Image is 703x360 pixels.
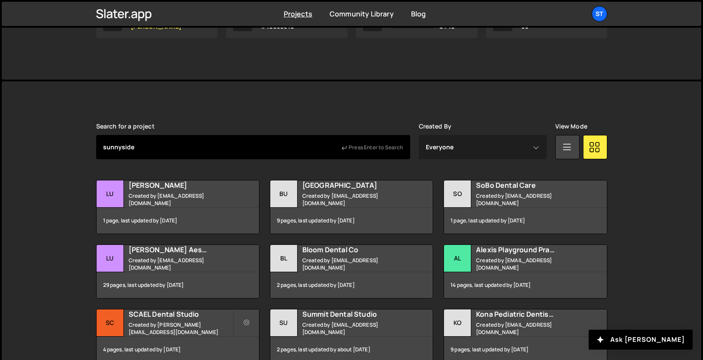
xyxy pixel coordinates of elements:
[444,244,607,299] a: Al Alexis Playground Practice Created by [EMAIL_ADDRESS][DOMAIN_NAME] 14 pages, last updated by [...
[97,208,259,234] div: 1 page, last updated by [DATE]
[270,180,298,208] div: Bu
[444,180,471,208] div: So
[97,245,124,272] div: Lu
[129,321,233,336] small: Created by [PERSON_NAME][EMAIL_ADDRESS][DOMAIN_NAME]
[270,180,433,234] a: Bu [GEOGRAPHIC_DATA] Created by [EMAIL_ADDRESS][DOMAIN_NAME] 9 pages, last updated by [DATE]
[129,180,233,190] h2: [PERSON_NAME]
[419,123,452,130] label: Created By
[302,180,407,190] h2: [GEOGRAPHIC_DATA]
[131,23,182,30] p: [PERSON_NAME]
[444,272,606,298] div: 14 pages, last updated by [DATE]
[349,144,403,151] span: Press Enter to Search
[270,309,298,337] div: Su
[270,245,298,272] div: Bl
[302,192,407,207] small: Created by [EMAIL_ADDRESS][DOMAIN_NAME]
[521,23,563,30] p: 65
[476,192,580,207] small: Created by [EMAIL_ADDRESS][DOMAIN_NAME]
[444,180,607,234] a: So SoBo Dental Care Created by [EMAIL_ADDRESS][DOMAIN_NAME] 1 page, last updated by [DATE]
[270,208,433,234] div: 9 pages, last updated by [DATE]
[444,309,471,337] div: Ko
[129,245,233,254] h2: [PERSON_NAME] Aesthetic
[97,309,124,337] div: SC
[302,321,407,336] small: Created by [EMAIL_ADDRESS][DOMAIN_NAME]
[270,244,433,299] a: Bl Bloom Dental Co Created by [EMAIL_ADDRESS][DOMAIN_NAME] 2 pages, last updated by [DATE]
[261,23,294,30] p: #10033310
[444,245,471,272] div: Al
[330,9,394,19] a: Community Library
[589,330,693,350] button: Ask [PERSON_NAME]
[302,309,407,319] h2: Summit Dental Studio
[97,180,124,208] div: Lu
[476,180,580,190] h2: SoBo Dental Care
[129,192,233,207] small: Created by [EMAIL_ADDRESS][DOMAIN_NAME]
[270,272,433,298] div: 2 pages, last updated by [DATE]
[97,272,259,298] div: 29 pages, last updated by [DATE]
[444,208,606,234] div: 1 page, last updated by [DATE]
[439,23,455,30] span: 0 / 10
[302,245,407,254] h2: Bloom Dental Co
[129,309,233,319] h2: SCAEL Dental Studio
[96,123,155,130] label: Search for a project
[96,244,259,299] a: Lu [PERSON_NAME] Aesthetic Created by [EMAIL_ADDRESS][DOMAIN_NAME] 29 pages, last updated by [DATE]
[476,309,580,319] h2: Kona Pediatric Dentistry
[555,123,587,130] label: View Mode
[476,245,580,254] h2: Alexis Playground Practice
[411,9,426,19] a: Blog
[284,9,312,19] a: Projects
[96,135,410,159] input: Type your project...
[302,257,407,271] small: Created by [EMAIL_ADDRESS][DOMAIN_NAME]
[592,6,607,22] a: St
[96,180,259,234] a: Lu [PERSON_NAME] Created by [EMAIL_ADDRESS][DOMAIN_NAME] 1 page, last updated by [DATE]
[129,257,233,271] small: Created by [EMAIL_ADDRESS][DOMAIN_NAME]
[476,257,580,271] small: Created by [EMAIL_ADDRESS][DOMAIN_NAME]
[476,321,580,336] small: Created by [EMAIL_ADDRESS][DOMAIN_NAME]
